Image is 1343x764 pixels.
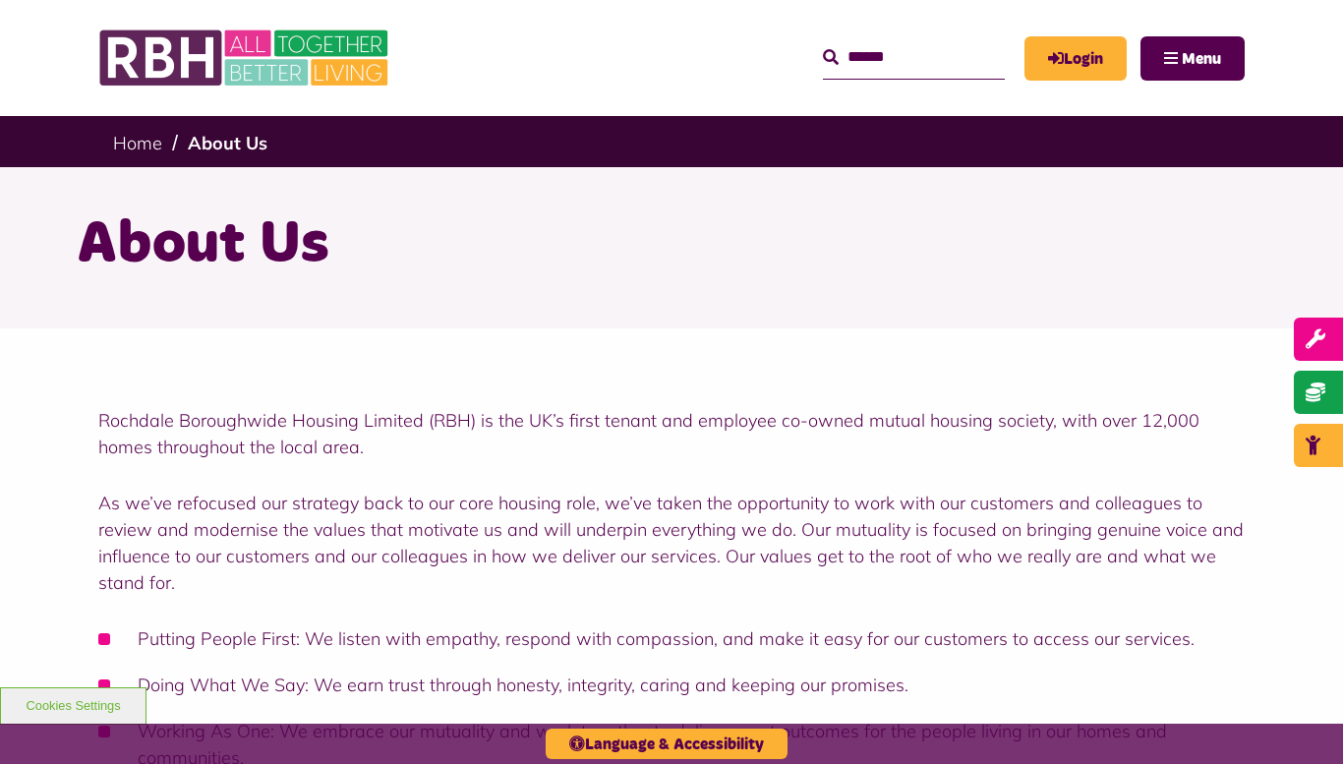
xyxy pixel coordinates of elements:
h1: About Us [77,206,1266,283]
li: Doing What We Say: We earn trust through honesty, integrity, caring and keeping our promises. [98,672,1245,698]
p: Rochdale Boroughwide Housing Limited (RBH) is the UK’s first tenant and employee co-owned mutual ... [98,407,1245,460]
button: Navigation [1140,36,1245,81]
a: About Us [188,132,267,154]
iframe: Netcall Web Assistant for live chat [1255,676,1343,764]
button: Language & Accessibility [546,729,788,759]
p: As we’ve refocused our strategy back to our core housing role, we’ve taken the opportunity to wor... [98,490,1245,596]
img: RBH [98,20,393,96]
a: Home [113,132,162,154]
a: MyRBH [1024,36,1127,81]
li: Putting People First: We listen with empathy, respond with compassion, and make it easy for our c... [98,625,1245,652]
span: Menu [1182,51,1221,67]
